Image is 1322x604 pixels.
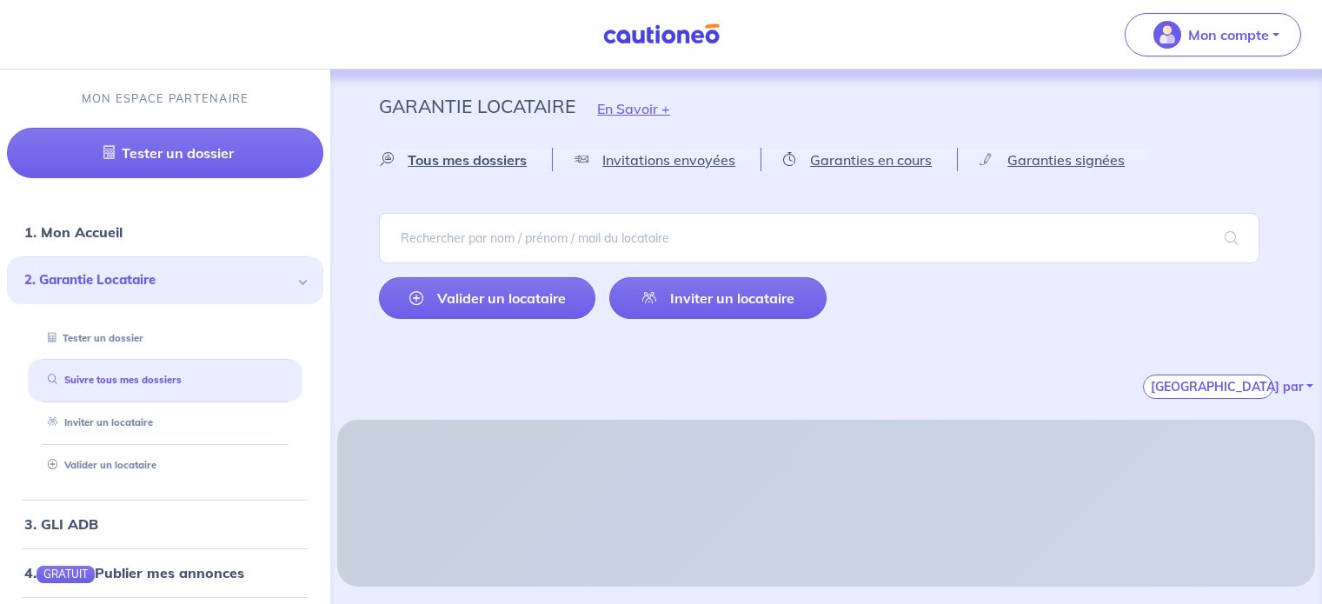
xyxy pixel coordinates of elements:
[28,324,302,353] div: Tester un dossier
[553,149,761,171] a: Invitations envoyées
[1125,13,1301,56] button: illu_account_valid_menu.svgMon compte
[24,270,293,290] span: 2. Garantie Locataire
[7,555,323,590] div: 4.GRATUITPublier mes annonces
[7,128,323,178] a: Tester un dossier
[609,277,826,319] a: Inviter un locataire
[28,451,302,480] div: Valider un locataire
[1188,24,1269,45] p: Mon compte
[379,277,595,319] a: Valider un locataire
[28,366,302,395] div: Suivre tous mes dossiers
[24,515,98,533] a: 3. GLI ADB
[596,23,727,45] img: Cautioneo
[41,416,153,428] a: Inviter un locataire
[1204,214,1259,262] span: search
[24,564,244,581] a: 4.GRATUITPublier mes annonces
[1007,151,1125,169] span: Garanties signées
[82,90,249,107] p: MON ESPACE PARTENAIRE
[1153,21,1181,49] img: illu_account_valid_menu.svg
[7,215,323,249] div: 1. Mon Accueil
[41,374,182,386] a: Suivre tous mes dossiers
[958,149,1150,171] a: Garanties signées
[1143,375,1273,399] button: [GEOGRAPHIC_DATA] par
[41,332,143,344] a: Tester un dossier
[575,83,692,134] button: En Savoir +
[7,507,323,541] div: 3. GLI ADB
[761,149,957,171] a: Garanties en cours
[7,256,323,304] div: 2. Garantie Locataire
[41,459,156,471] a: Valider un locataire
[408,151,527,169] span: Tous mes dossiers
[379,213,1259,263] input: Rechercher par nom / prénom / mail du locataire
[28,408,302,437] div: Inviter un locataire
[24,223,123,241] a: 1. Mon Accueil
[379,90,575,122] p: Garantie Locataire
[810,151,932,169] span: Garanties en cours
[602,151,735,169] span: Invitations envoyées
[379,149,552,171] a: Tous mes dossiers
